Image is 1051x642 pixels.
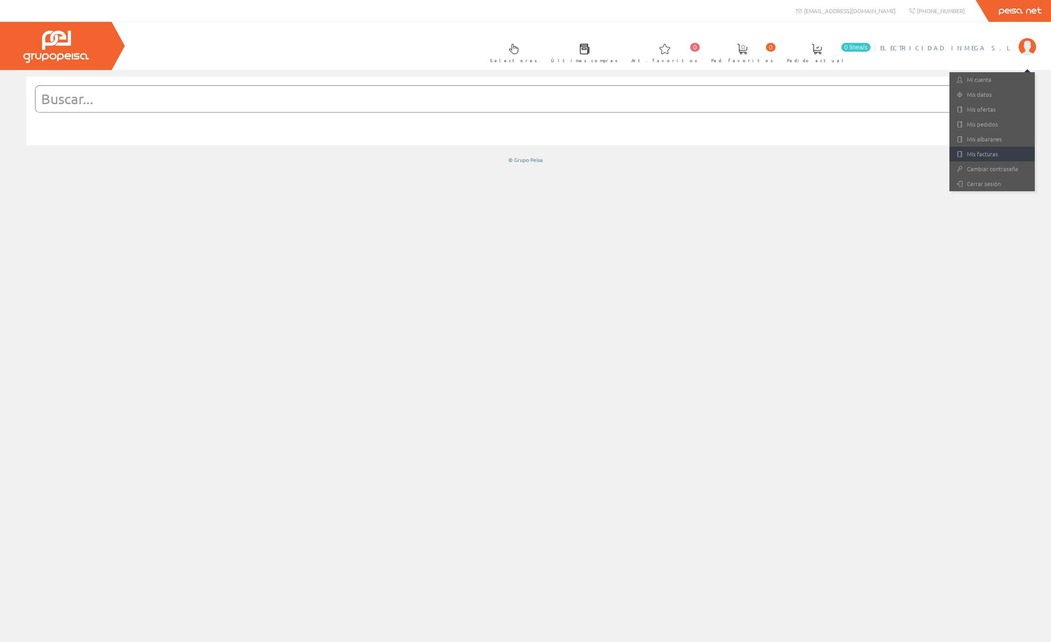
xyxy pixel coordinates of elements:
[631,56,698,65] span: Art. favoritos
[23,31,89,63] img: Grupo Peisa
[551,56,618,65] span: Últimas compras
[949,176,1035,191] a: Cerrar sesión
[880,36,1036,45] a: ELECTRICIDAD INMEGA S.L
[766,43,776,52] span: 0
[26,156,1025,164] div: © Grupo Peisa
[490,56,537,65] span: Selectores
[949,147,1035,161] a: Mis facturas
[841,43,871,52] span: 0 línea/s
[542,36,622,68] a: Últimas compras
[481,36,542,68] a: Selectores
[949,132,1035,147] a: Mis albaranes
[880,43,1014,52] span: ELECTRICIDAD INMEGA S.L
[690,43,700,52] span: 0
[949,72,1035,87] a: Mi cuenta
[949,161,1035,176] a: Cambiar contraseña
[949,102,1035,117] a: Mis ofertas
[949,117,1035,132] a: Mis pedidos
[917,7,965,14] span: [PHONE_NUMBER]
[711,56,773,65] span: Ped. favoritos
[35,86,994,112] input: Buscar...
[787,56,846,65] span: Pedido actual
[949,87,1035,102] a: Mis datos
[804,7,896,14] span: [EMAIL_ADDRESS][DOMAIN_NAME]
